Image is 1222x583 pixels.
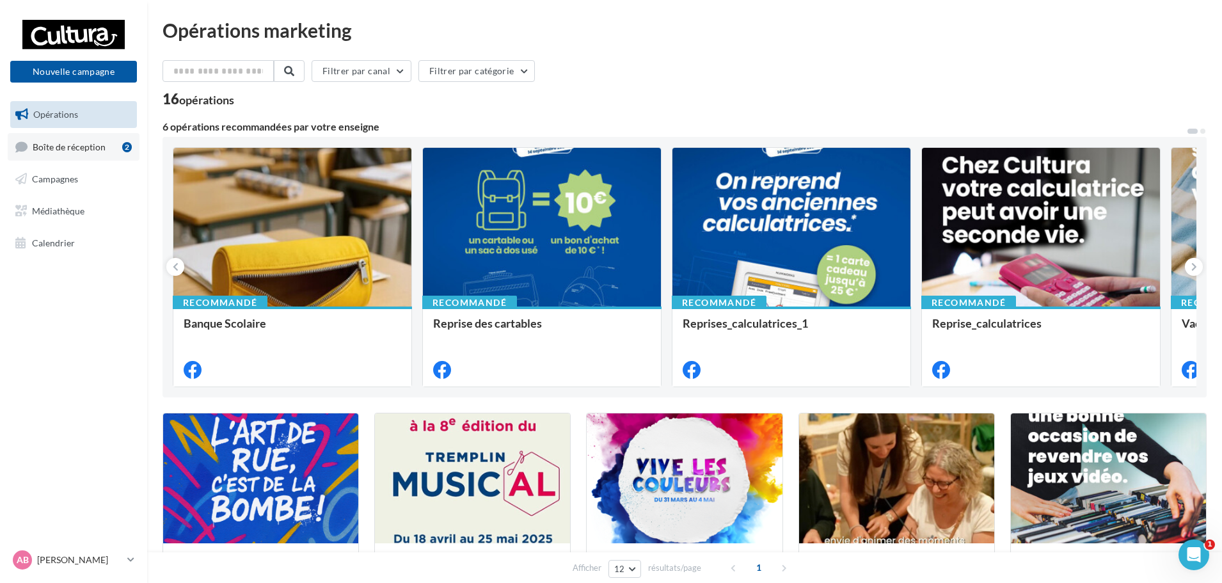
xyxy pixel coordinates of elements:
[1178,539,1209,570] iframe: Intercom live chat
[32,173,78,184] span: Campagnes
[418,60,535,82] button: Filtrer par catégorie
[8,198,139,225] a: Médiathèque
[8,133,139,161] a: Boîte de réception2
[163,92,234,106] div: 16
[422,296,517,310] div: Recommandé
[37,554,122,566] p: [PERSON_NAME]
[8,230,139,257] a: Calendrier
[10,548,137,572] a: AB [PERSON_NAME]
[33,109,78,120] span: Opérations
[608,560,641,578] button: 12
[932,316,1042,330] span: Reprise_calculatrices
[1205,539,1215,550] span: 1
[312,60,411,82] button: Filtrer par canal
[672,296,766,310] div: Recommandé
[17,554,29,566] span: AB
[8,166,139,193] a: Campagnes
[184,316,266,330] span: Banque Scolaire
[173,296,267,310] div: Recommandé
[683,316,808,330] span: Reprises_calculatrices_1
[163,122,1186,132] div: 6 opérations recommandées par votre enseigne
[10,61,137,83] button: Nouvelle campagne
[179,94,234,106] div: opérations
[163,20,1207,40] div: Opérations marketing
[8,101,139,128] a: Opérations
[122,142,132,152] div: 2
[32,237,75,248] span: Calendrier
[749,557,769,578] span: 1
[648,562,701,574] span: résultats/page
[921,296,1016,310] div: Recommandé
[573,562,601,574] span: Afficher
[32,205,84,216] span: Médiathèque
[33,141,106,152] span: Boîte de réception
[433,316,542,330] span: Reprise des cartables
[614,564,625,574] span: 12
